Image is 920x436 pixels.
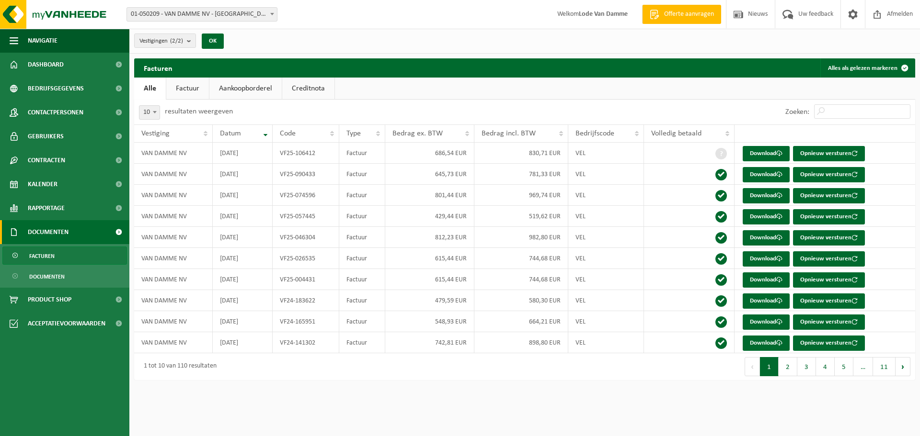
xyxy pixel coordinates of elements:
a: Creditnota [282,78,334,100]
td: VAN DAMME NV [134,290,213,311]
td: VEL [568,332,644,353]
span: Documenten [29,268,65,286]
span: … [853,357,873,376]
td: VF24-183622 [273,290,339,311]
td: VAN DAMME NV [134,332,213,353]
td: 615,44 EUR [385,248,474,269]
a: Download [743,272,790,288]
td: VAN DAMME NV [134,143,213,164]
a: Download [743,335,790,351]
td: VF25-057445 [273,206,339,227]
td: 969,74 EUR [474,185,568,206]
span: Contracten [28,148,65,172]
a: Facturen [2,246,127,265]
td: 812,23 EUR [385,227,474,248]
a: Aankoopborderel [209,78,282,100]
td: VAN DAMME NV [134,311,213,332]
h2: Facturen [134,58,182,77]
td: 479,59 EUR [385,290,474,311]
span: Bedrag ex. BTW [392,130,443,137]
td: Factuur [339,248,385,269]
td: VEL [568,185,644,206]
td: Factuur [339,269,385,290]
td: Factuur [339,206,385,227]
button: Opnieuw versturen [793,146,865,161]
span: Bedrijfscode [575,130,614,137]
span: 10 [139,106,160,119]
td: 645,73 EUR [385,164,474,185]
span: Acceptatievoorwaarden [28,312,105,335]
td: VF24-141302 [273,332,339,353]
td: VAN DAMME NV [134,206,213,227]
a: Download [743,293,790,309]
td: VEL [568,227,644,248]
td: Factuur [339,185,385,206]
td: 982,80 EUR [474,227,568,248]
td: 615,44 EUR [385,269,474,290]
a: Download [743,251,790,267]
span: Vestiging [141,130,170,137]
td: VAN DAMME NV [134,269,213,290]
td: VEL [568,311,644,332]
button: Next [896,357,910,376]
button: Opnieuw versturen [793,188,865,203]
td: [DATE] [213,143,273,164]
a: Download [743,146,790,161]
span: Kalender [28,172,57,196]
button: 3 [797,357,816,376]
span: Dashboard [28,53,64,77]
count: (2/2) [170,38,183,44]
td: VF25-026535 [273,248,339,269]
button: Opnieuw versturen [793,335,865,351]
a: Offerte aanvragen [642,5,721,24]
td: VAN DAMME NV [134,227,213,248]
td: 580,30 EUR [474,290,568,311]
span: Bedrag incl. BTW [482,130,536,137]
span: Type [346,130,361,137]
td: 744,68 EUR [474,248,568,269]
span: 01-050209 - VAN DAMME NV - WAREGEM [126,7,277,22]
td: VF25-106412 [273,143,339,164]
a: Factuur [166,78,209,100]
span: Vestigingen [139,34,183,48]
span: Contactpersonen [28,101,83,124]
td: Factuur [339,143,385,164]
td: VAN DAMME NV [134,185,213,206]
a: Download [743,230,790,246]
a: Download [743,314,790,330]
td: 686,54 EUR [385,143,474,164]
td: [DATE] [213,227,273,248]
button: Opnieuw versturen [793,272,865,288]
button: 2 [779,357,797,376]
span: Navigatie [28,29,57,53]
span: 10 [139,105,160,120]
td: 781,33 EUR [474,164,568,185]
button: Opnieuw versturen [793,230,865,246]
td: [DATE] [213,185,273,206]
td: Factuur [339,290,385,311]
strong: Lode Van Damme [579,11,628,18]
td: [DATE] [213,164,273,185]
td: VEL [568,206,644,227]
td: VF25-074596 [273,185,339,206]
button: Alles als gelezen markeren [820,58,914,78]
td: 744,68 EUR [474,269,568,290]
td: Factuur [339,164,385,185]
td: [DATE] [213,248,273,269]
td: Factuur [339,311,385,332]
td: VAN DAMME NV [134,248,213,269]
td: VEL [568,164,644,185]
td: VEL [568,248,644,269]
span: Gebruikers [28,124,64,148]
td: [DATE] [213,290,273,311]
span: 01-050209 - VAN DAMME NV - WAREGEM [127,8,277,21]
td: Factuur [339,227,385,248]
span: Code [280,130,296,137]
button: 4 [816,357,835,376]
button: 5 [835,357,853,376]
span: Offerte aanvragen [662,10,716,19]
button: Opnieuw versturen [793,167,865,182]
td: 429,44 EUR [385,206,474,227]
button: 1 [760,357,779,376]
span: Product Shop [28,288,71,312]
